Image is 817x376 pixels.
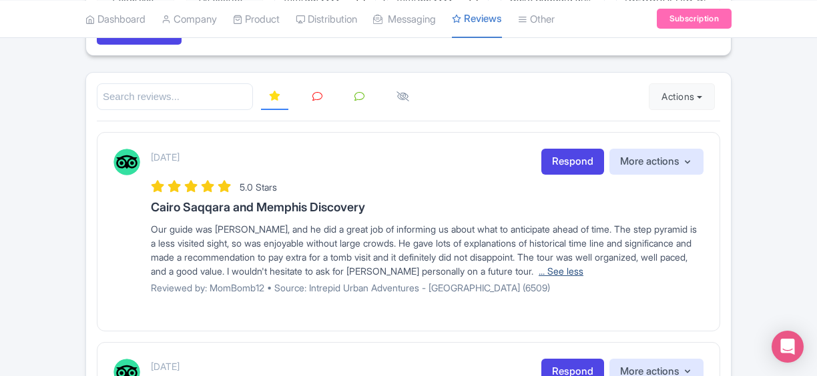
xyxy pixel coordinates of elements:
div: Open Intercom Messenger [772,331,804,363]
a: Product [233,1,280,37]
p: [DATE] [151,359,180,373]
a: Other [518,1,555,37]
a: Messaging [373,1,436,37]
a: Dashboard [85,1,146,37]
a: ... See less [539,265,583,277]
a: Company [162,1,217,37]
button: Actions [649,83,715,110]
p: [DATE] [151,150,180,164]
button: More actions [609,149,704,175]
p: Reviewed by: MomBomb12 • Source: Intrepid Urban Adventures - [GEOGRAPHIC_DATA] (6509) [151,281,704,295]
span: Our guide was [PERSON_NAME], and he did a great job of informing us about what to anticipate ahea... [151,223,697,277]
img: Tripadvisor Logo [113,149,140,175]
input: Search reviews... [97,83,253,111]
a: Respond [541,149,604,175]
a: Distribution [296,1,357,37]
span: 5.0 Stars [240,181,277,193]
h3: Cairo Saqqara and Memphis Discovery [151,201,704,214]
a: Subscription [657,9,732,29]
